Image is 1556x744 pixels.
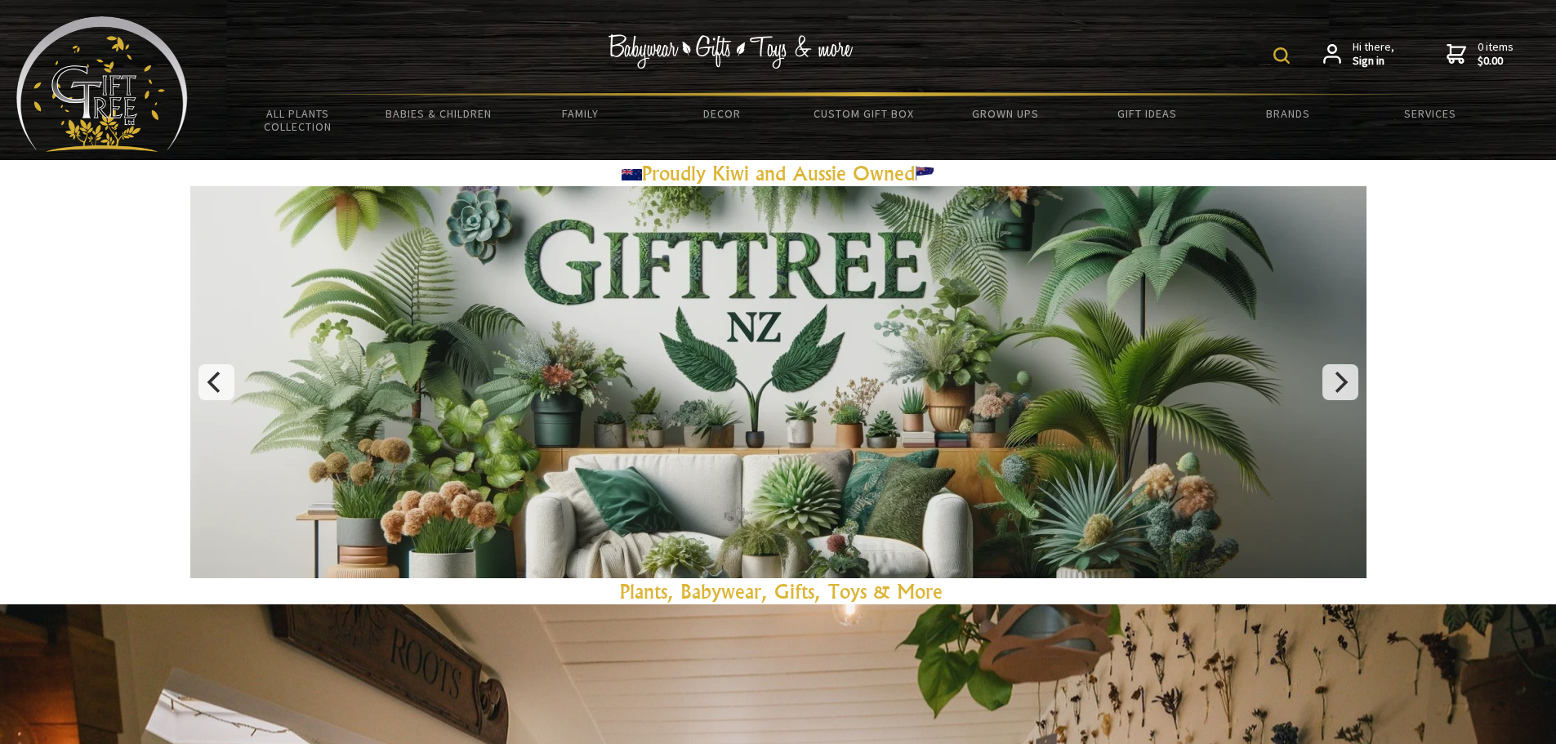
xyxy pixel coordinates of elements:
[793,96,934,131] a: Custom Gift Box
[1447,40,1514,69] a: 0 items$0.00
[934,96,1076,131] a: Grown Ups
[227,96,368,144] a: All Plants Collection
[1359,96,1500,131] a: Services
[1076,96,1217,131] a: Gift Ideas
[1478,54,1514,69] strong: $0.00
[510,96,651,131] a: Family
[1478,39,1514,69] span: 0 items
[622,161,935,185] a: Proudly Kiwi and Aussie Owned
[198,364,234,400] button: Previous
[1322,364,1358,400] button: Next
[368,96,510,131] a: Babies & Children
[1218,96,1359,131] a: Brands
[620,579,933,604] a: Plants, Babywear, Gifts, Toys & Mor
[16,16,188,152] img: Babyware - Gifts - Toys and more...
[651,96,792,131] a: Decor
[1353,54,1394,69] strong: Sign in
[609,34,854,69] img: Babywear - Gifts - Toys & more
[1273,47,1290,64] img: product search
[1353,40,1394,69] span: Hi there,
[1323,40,1394,69] a: Hi there,Sign in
